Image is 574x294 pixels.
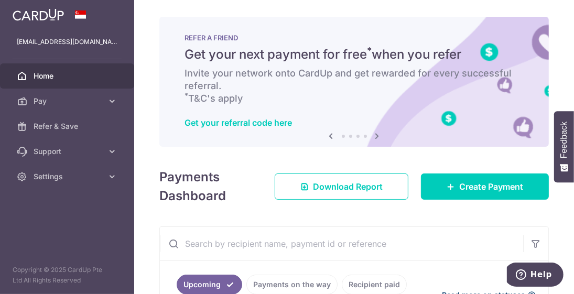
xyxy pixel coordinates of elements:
[13,8,64,21] img: CardUp
[185,117,292,128] a: Get your referral code here
[185,46,524,63] h5: Get your next payment for free when you refer
[34,96,103,106] span: Pay
[34,71,103,81] span: Home
[459,180,523,193] span: Create Payment
[159,17,549,147] img: RAF banner
[34,171,103,182] span: Settings
[34,121,103,132] span: Refer & Save
[160,227,523,260] input: Search by recipient name, payment id or reference
[159,168,256,205] h4: Payments Dashboard
[185,67,524,105] h6: Invite your network onto CardUp and get rewarded for every successful referral. T&C's apply
[421,173,549,200] a: Create Payment
[559,122,569,158] span: Feedback
[185,34,524,42] p: REFER A FRIEND
[313,180,383,193] span: Download Report
[275,173,408,200] a: Download Report
[17,37,117,47] p: [EMAIL_ADDRESS][DOMAIN_NAME]
[507,263,564,289] iframe: Opens a widget where you can find more information
[554,111,574,182] button: Feedback - Show survey
[34,146,103,157] span: Support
